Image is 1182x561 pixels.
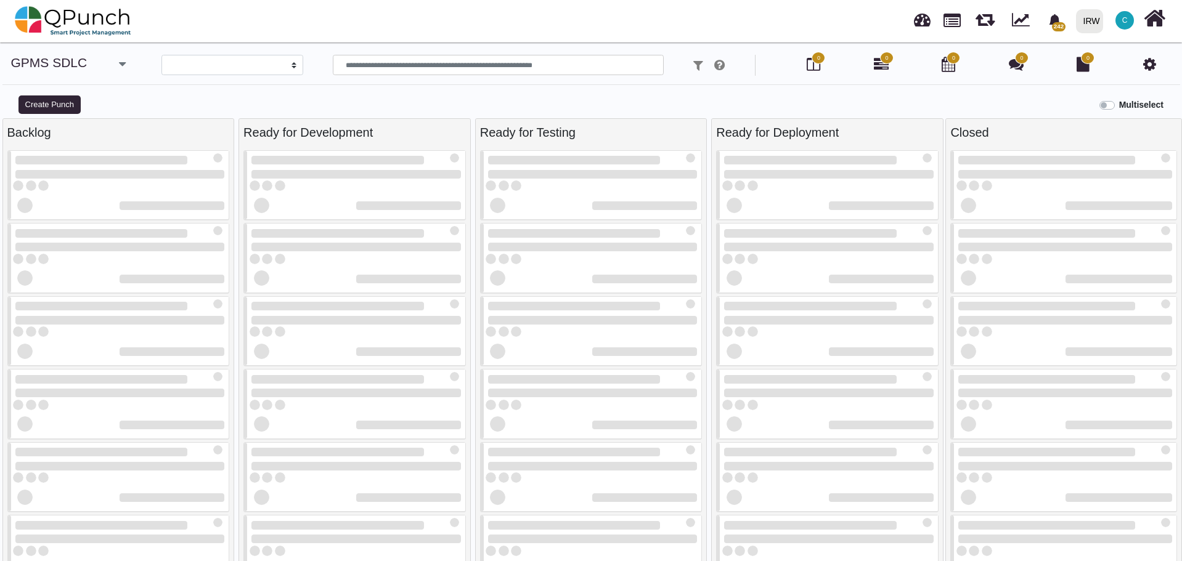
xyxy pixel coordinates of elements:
[1122,17,1128,24] span: C
[1070,1,1108,41] a: IRW
[1044,9,1066,31] div: Notification
[1086,54,1090,63] span: 0
[914,7,931,26] span: Dashboard
[1077,57,1090,71] i: Document Library
[480,123,703,142] div: Ready for Testing
[950,123,1177,142] div: Closed
[1048,14,1061,27] svg: bell fill
[942,57,955,71] i: Calendar
[885,54,888,63] span: 0
[817,54,820,63] span: 0
[1108,1,1141,40] a: C
[716,123,939,142] div: Ready for Deployment
[714,59,725,71] i: e.g: punch or !ticket or &category or #label or @username or $priority or *iteration or ^addition...
[1009,57,1024,71] i: Punch Discussion
[1115,11,1134,30] span: Clairebt
[874,62,889,71] a: 0
[7,123,230,142] div: Backlog
[952,54,955,63] span: 0
[11,55,88,70] a: GPMS SDLC
[1006,1,1041,41] div: Dynamic Report
[1119,100,1164,110] b: Multiselect
[1052,22,1065,31] span: 242
[874,57,889,71] i: Gantt
[807,57,820,71] i: Board
[1041,1,1071,39] a: bell fill242
[243,123,466,142] div: Ready for Development
[1083,10,1100,32] div: IRW
[944,8,961,27] span: Projects
[1144,7,1165,30] i: Home
[18,95,81,114] button: Create Punch
[976,6,995,26] span: Releases
[1020,54,1023,63] span: 0
[15,2,131,39] img: qpunch-sp.fa6292f.png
